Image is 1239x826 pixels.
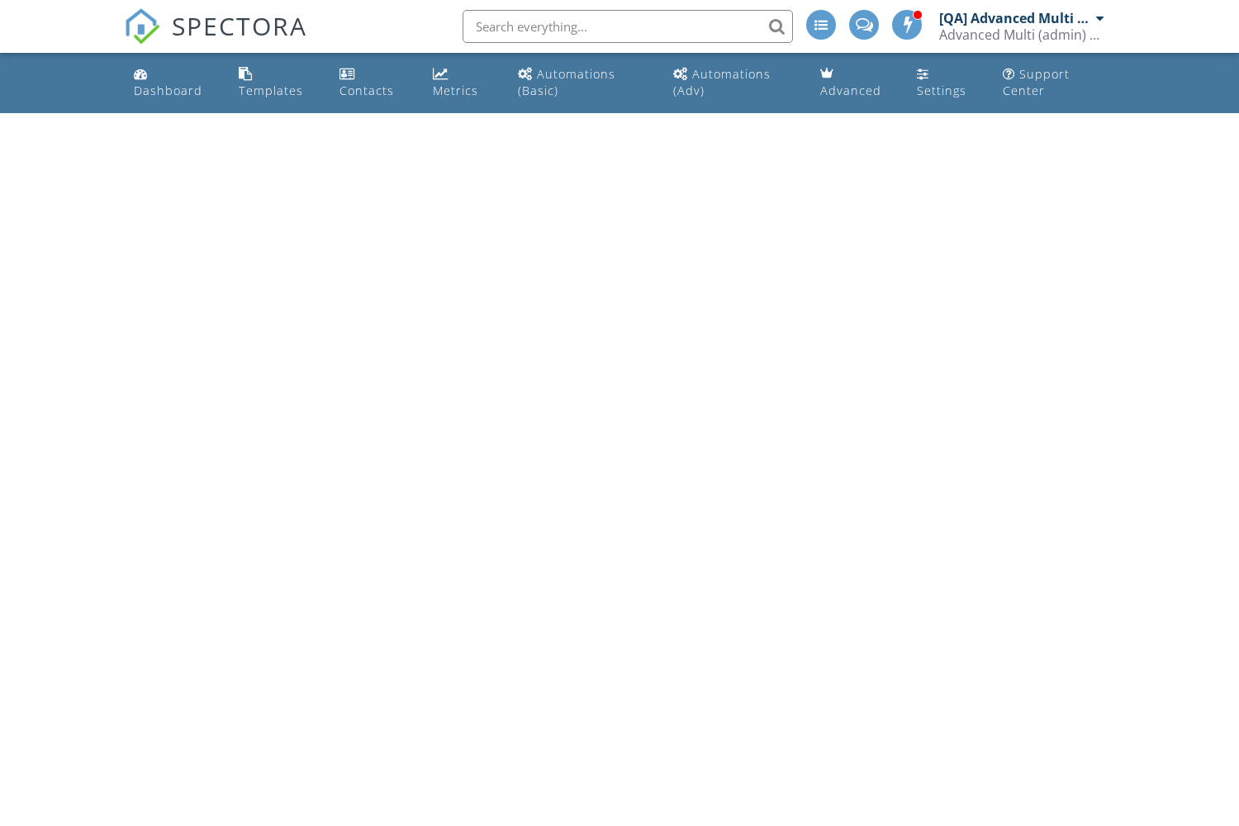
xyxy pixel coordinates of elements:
[996,59,1112,107] a: Support Center
[814,59,898,107] a: Advanced
[172,8,307,43] span: SPECTORA
[232,59,320,107] a: Templates
[939,26,1104,43] div: Advanced Multi (admin) Company
[939,10,1092,26] div: [QA] Advanced Multi (admin)
[463,10,793,43] input: Search everything...
[333,59,413,107] a: Contacts
[433,83,478,98] div: Metrics
[426,59,498,107] a: Metrics
[239,83,303,98] div: Templates
[511,59,653,107] a: Automations (Basic)
[1003,66,1070,98] div: Support Center
[820,83,881,98] div: Advanced
[917,83,966,98] div: Settings
[518,66,615,98] div: Automations (Basic)
[910,59,983,107] a: Settings
[124,8,160,45] img: The Best Home Inspection Software - Spectora
[124,22,307,57] a: SPECTORA
[127,59,219,107] a: Dashboard
[667,59,800,107] a: Automations (Advanced)
[673,66,771,98] div: Automations (Adv)
[339,83,394,98] div: Contacts
[134,83,202,98] div: Dashboard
